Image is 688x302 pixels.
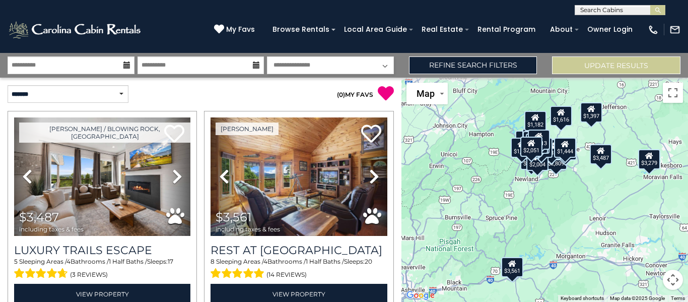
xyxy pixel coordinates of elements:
[361,124,381,145] a: Add to favorites
[337,91,373,98] a: (0)MY FAVS
[211,244,387,257] a: Rest at [GEOGRAPHIC_DATA]
[671,295,685,301] a: Terms (opens in new tab)
[14,258,18,265] span: 5
[263,258,267,265] span: 4
[521,150,543,170] div: $1,771
[226,24,255,35] span: My Favs
[211,257,387,281] div: Sleeping Areas / Bathrooms / Sleeps:
[19,226,84,232] span: including taxes & fees
[211,258,215,265] span: 8
[306,258,344,265] span: 1 Half Baths /
[550,106,572,126] div: $1,616
[501,257,523,277] div: $3,561
[409,56,537,74] a: Refine Search Filters
[541,139,563,159] div: $1,811
[520,136,542,156] div: $2,051
[639,149,661,169] div: $3,279
[14,257,190,281] div: Sleeping Areas / Bathrooms / Sleeps:
[472,22,540,37] a: Rental Program
[417,88,435,99] span: Map
[528,130,550,150] div: $1,913
[216,123,279,135] a: [PERSON_NAME]
[70,268,108,281] span: (3 reviews)
[663,270,683,290] button: Map camera controls
[545,149,567,169] div: $2,809
[582,22,638,37] a: Owner Login
[216,210,252,224] span: $3,561
[526,151,548,171] div: $2,004
[168,258,173,265] span: 17
[365,258,372,265] span: 20
[590,144,612,164] div: $3,487
[14,117,190,236] img: thumbnail_168695581.jpeg
[214,24,257,35] a: My Favs
[561,295,604,302] button: Keyboard shortcuts
[580,102,602,122] div: $1,397
[216,226,280,232] span: including taxes & fees
[337,91,345,98] span: ( )
[19,210,59,224] span: $3,487
[555,140,577,160] div: $2,437
[648,24,659,35] img: phone-regular-white.png
[552,56,680,74] button: Update Results
[339,91,343,98] span: 0
[19,123,190,143] a: [PERSON_NAME] / Blowing Rock, [GEOGRAPHIC_DATA]
[66,258,71,265] span: 4
[525,111,547,131] div: $1,182
[669,24,680,35] img: mail-regular-white.png
[610,295,665,301] span: Map data ©2025 Google
[8,20,144,40] img: White-1-2.png
[211,244,387,257] h3: Rest at Mountain Crest
[545,22,578,37] a: About
[266,268,307,281] span: (14 reviews)
[267,22,334,37] a: Browse Rentals
[404,289,437,302] a: Open this area in Google Maps (opens a new window)
[511,137,533,157] div: $1,558
[339,22,412,37] a: Local Area Guide
[531,138,553,158] div: $1,296
[109,258,147,265] span: 1 Half Baths /
[211,117,387,236] img: thumbnail_164747674.jpeg
[14,244,190,257] a: Luxury Trails Escape
[555,137,577,157] div: $1,444
[417,22,468,37] a: Real Estate
[663,83,683,103] button: Toggle fullscreen view
[406,83,448,104] button: Change map style
[404,289,437,302] img: Google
